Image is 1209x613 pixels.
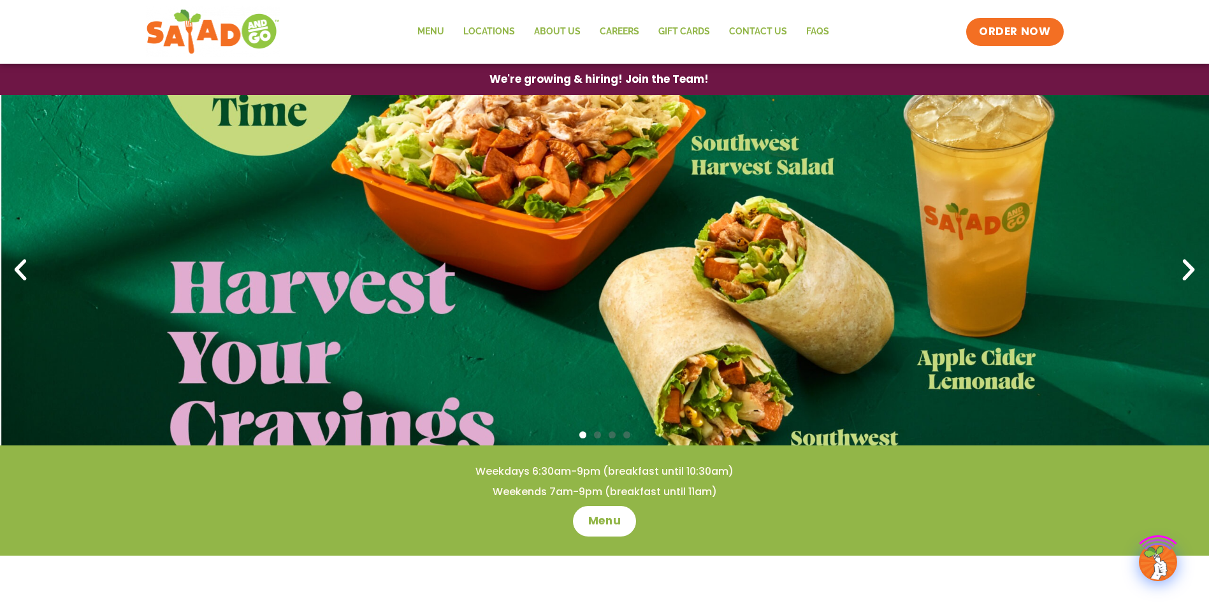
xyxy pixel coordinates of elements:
a: Locations [454,17,525,47]
span: Go to slide 3 [609,431,616,438]
div: Next slide [1175,256,1203,284]
a: FAQs [797,17,839,47]
a: Menu [573,506,636,537]
span: ORDER NOW [979,24,1050,40]
span: We're growing & hiring! Join the Team! [489,74,709,85]
span: Go to slide 1 [579,431,586,438]
img: new-SAG-logo-768×292 [146,6,280,57]
a: Menu [408,17,454,47]
a: GIFT CARDS [649,17,720,47]
a: We're growing & hiring! Join the Team! [470,64,728,94]
span: Menu [588,514,621,529]
div: Previous slide [6,256,34,284]
a: Contact Us [720,17,797,47]
h4: Weekdays 6:30am-9pm (breakfast until 10:30am) [25,465,1184,479]
a: About Us [525,17,590,47]
span: Go to slide 2 [594,431,601,438]
nav: Menu [408,17,839,47]
h4: Weekends 7am-9pm (breakfast until 11am) [25,485,1184,499]
span: Go to slide 4 [623,431,630,438]
a: Careers [590,17,649,47]
a: ORDER NOW [966,18,1063,46]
